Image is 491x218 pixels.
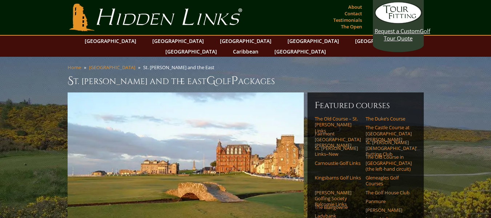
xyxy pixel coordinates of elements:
a: [GEOGRAPHIC_DATA] [284,36,343,46]
a: Caribbean [229,46,262,57]
a: The Old Course in [GEOGRAPHIC_DATA] (the left-hand circuit) [366,154,412,172]
a: [GEOGRAPHIC_DATA] [81,36,140,46]
a: The Open [339,21,364,32]
a: The Castle Course at [GEOGRAPHIC_DATA][PERSON_NAME] [366,124,412,142]
a: [GEOGRAPHIC_DATA] [271,46,330,57]
h6: Featured Courses [315,100,416,111]
a: Fairmont [GEOGRAPHIC_DATA][PERSON_NAME] [315,131,361,148]
li: St. [PERSON_NAME] and the East [143,64,217,71]
a: [GEOGRAPHIC_DATA] [89,64,135,71]
a: [GEOGRAPHIC_DATA] [162,46,221,57]
a: [PERSON_NAME] Golfing Society Balcomie Links [315,190,361,207]
a: Testimonials [331,15,364,25]
a: [PERSON_NAME] [366,207,412,213]
a: Carnoustie Golf Links [315,160,361,166]
a: [GEOGRAPHIC_DATA] [351,36,410,46]
a: The Old Course – St. [PERSON_NAME] Links [315,116,361,134]
span: P [231,74,238,88]
span: G [206,74,216,88]
a: St. [PERSON_NAME] Links–New [315,145,361,157]
a: Contact [343,8,364,19]
a: [GEOGRAPHIC_DATA] [149,36,208,46]
a: Panmure [366,198,412,204]
a: The Duke’s Course [366,116,412,122]
a: Request a CustomGolf Tour Quote [375,2,422,42]
a: Gleneagles Golf Courses [366,175,412,187]
a: St. [PERSON_NAME] [DEMOGRAPHIC_DATA]’ Putting Club [366,139,412,157]
a: [GEOGRAPHIC_DATA] [216,36,275,46]
a: About [346,2,364,12]
span: Request a Custom [375,27,420,35]
h1: St. [PERSON_NAME] and the East olf ackages [68,74,424,88]
a: Kingsbarns Golf Links [315,175,361,181]
a: The Blairgowrie [315,204,361,210]
a: The Golf House Club [366,190,412,195]
a: Home [68,64,81,71]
